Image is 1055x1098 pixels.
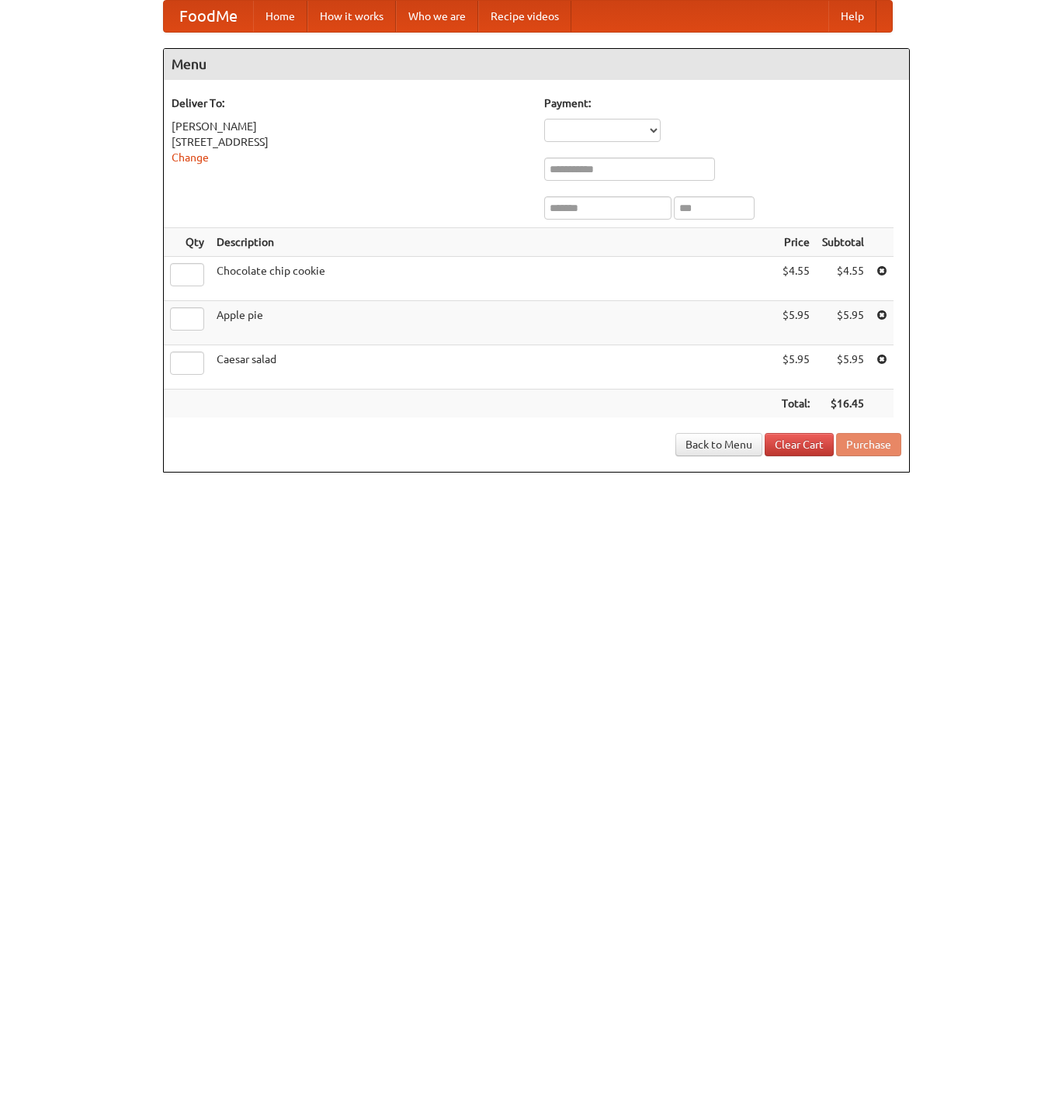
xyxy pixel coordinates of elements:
[816,301,870,345] td: $5.95
[172,151,209,164] a: Change
[776,228,816,257] th: Price
[765,433,834,456] a: Clear Cart
[816,345,870,390] td: $5.95
[164,1,253,32] a: FoodMe
[776,345,816,390] td: $5.95
[172,134,529,150] div: [STREET_ADDRESS]
[210,257,776,301] td: Chocolate chip cookie
[776,257,816,301] td: $4.55
[816,228,870,257] th: Subtotal
[172,119,529,134] div: [PERSON_NAME]
[396,1,478,32] a: Who we are
[776,301,816,345] td: $5.95
[172,95,529,111] h5: Deliver To:
[836,433,901,456] button: Purchase
[675,433,762,456] a: Back to Menu
[210,345,776,390] td: Caesar salad
[816,390,870,418] th: $16.45
[828,1,876,32] a: Help
[210,301,776,345] td: Apple pie
[478,1,571,32] a: Recipe videos
[164,228,210,257] th: Qty
[544,95,901,111] h5: Payment:
[253,1,307,32] a: Home
[776,390,816,418] th: Total:
[164,49,909,80] h4: Menu
[307,1,396,32] a: How it works
[816,257,870,301] td: $4.55
[210,228,776,257] th: Description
